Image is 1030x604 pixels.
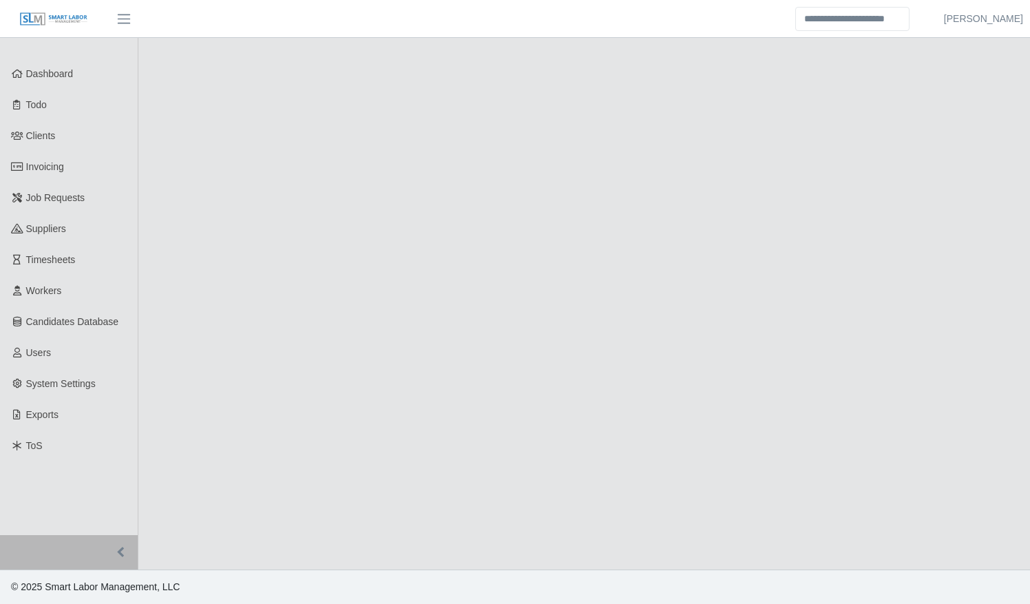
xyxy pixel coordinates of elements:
[26,161,64,172] span: Invoicing
[26,409,59,420] span: Exports
[26,130,56,141] span: Clients
[26,316,119,327] span: Candidates Database
[944,12,1023,26] a: [PERSON_NAME]
[11,581,180,592] span: © 2025 Smart Labor Management, LLC
[26,223,66,234] span: Suppliers
[26,68,74,79] span: Dashboard
[26,285,62,296] span: Workers
[26,99,47,110] span: Todo
[26,378,96,389] span: System Settings
[26,254,76,265] span: Timesheets
[795,7,910,31] input: Search
[26,440,43,451] span: ToS
[26,192,85,203] span: Job Requests
[19,12,88,27] img: SLM Logo
[26,347,52,358] span: Users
